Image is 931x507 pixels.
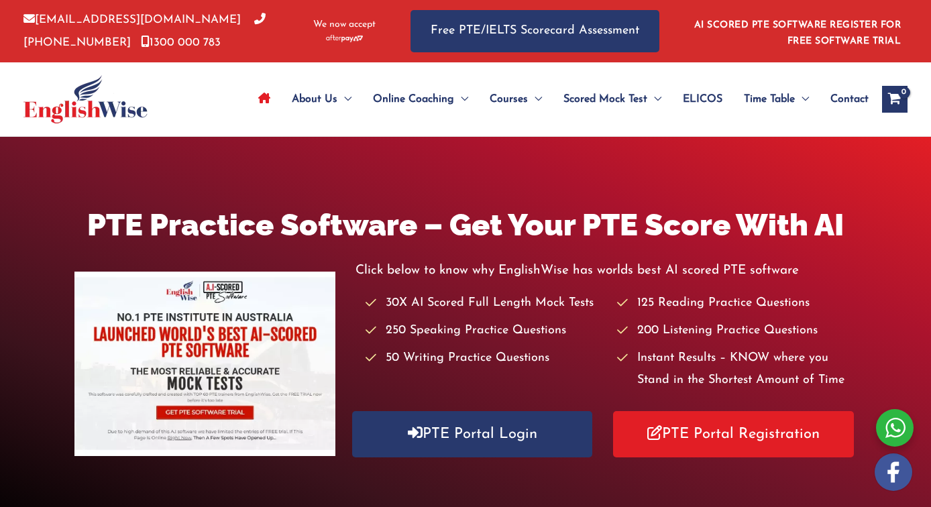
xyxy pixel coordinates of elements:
a: ELICOS [672,76,733,123]
a: Scored Mock TestMenu Toggle [553,76,672,123]
h1: PTE Practice Software – Get Your PTE Score With AI [74,204,857,246]
span: Scored Mock Test [563,76,647,123]
a: CoursesMenu Toggle [479,76,553,123]
span: ELICOS [683,76,722,123]
span: Courses [490,76,528,123]
span: Time Table [744,76,795,123]
span: About Us [292,76,337,123]
a: 1300 000 783 [141,37,221,48]
a: View Shopping Cart, empty [882,86,908,113]
a: AI SCORED PTE SOFTWARE REGISTER FOR FREE SOFTWARE TRIAL [694,20,901,46]
li: Instant Results – KNOW where you Stand in the Shortest Amount of Time [617,347,857,392]
li: 30X AI Scored Full Length Mock Tests [366,292,605,315]
img: cropped-ew-logo [23,75,148,123]
a: About UsMenu Toggle [281,76,362,123]
span: Contact [830,76,869,123]
li: 125 Reading Practice Questions [617,292,857,315]
p: Click below to know why EnglishWise has worlds best AI scored PTE software [355,260,857,282]
img: pte-institute-main [74,272,335,456]
a: Free PTE/IELTS Scorecard Assessment [410,10,659,52]
a: Contact [820,76,869,123]
li: 200 Listening Practice Questions [617,320,857,342]
a: PTE Portal Registration [613,411,854,457]
a: [PHONE_NUMBER] [23,14,266,48]
li: 250 Speaking Practice Questions [366,320,605,342]
a: PTE Portal Login [352,411,593,457]
span: Menu Toggle [795,76,809,123]
span: Menu Toggle [337,76,351,123]
span: Menu Toggle [528,76,542,123]
span: Menu Toggle [647,76,661,123]
span: Menu Toggle [454,76,468,123]
span: Online Coaching [373,76,454,123]
aside: Header Widget 1 [686,9,908,53]
span: We now accept [313,18,376,32]
img: Afterpay-Logo [326,35,363,42]
a: [EMAIL_ADDRESS][DOMAIN_NAME] [23,14,241,25]
li: 50 Writing Practice Questions [366,347,605,370]
nav: Site Navigation: Main Menu [248,76,869,123]
a: Time TableMenu Toggle [733,76,820,123]
img: white-facebook.png [875,453,912,491]
a: Online CoachingMenu Toggle [362,76,479,123]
